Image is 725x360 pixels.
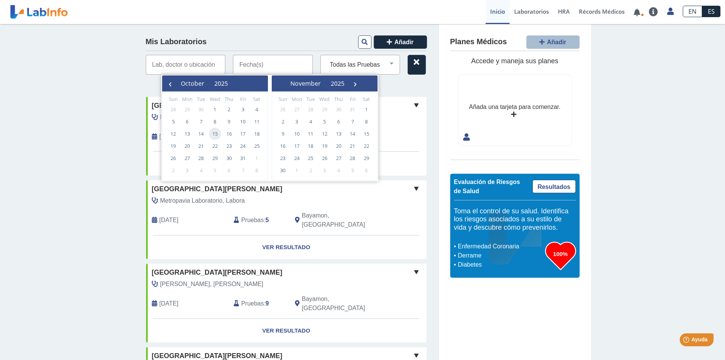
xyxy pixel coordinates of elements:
span: [GEOGRAPHIC_DATA][PERSON_NAME] [152,267,282,278]
span: 21 [195,140,207,152]
span: 22 [360,140,373,152]
span: 24 [237,140,249,152]
span: 6 [181,115,193,128]
span: 8 [209,115,221,128]
span: 20 [333,140,345,152]
button: Añadir [526,35,580,49]
div: : [228,294,289,313]
span: Bayamon, PR [302,211,386,229]
span: 3 [237,103,249,115]
span: 23 [277,152,289,164]
b: 9 [266,300,269,307]
span: 21 [346,140,359,152]
span: 1 [360,103,373,115]
button: Añadir [374,35,427,49]
span: N/A [160,113,170,122]
span: Pruebas [241,216,264,225]
a: EN [683,6,702,17]
div: : [228,211,289,229]
h4: Planes Médicos [450,37,507,46]
iframe: Help widget launcher [657,330,717,352]
span: 29 [360,152,373,164]
span: 30 [195,103,207,115]
a: ES [702,6,720,17]
span: 16 [223,128,235,140]
h5: Toma el control de su salud. Identifica los riesgos asociados a su estilo de vida y descubre cómo... [454,207,576,232]
span: 5 [209,164,221,176]
span: 24 [291,152,303,164]
span: 27 [291,103,303,115]
span: 5 [167,115,179,128]
span: 3 [319,164,331,176]
bs-datepicker-navigation-view: ​ ​ ​ [164,78,244,86]
a: Ver Resultado [146,319,427,343]
span: 4 [251,103,263,115]
span: 10 [237,115,249,128]
span: 6 [333,115,345,128]
h4: Mis Laboratorios [146,37,207,46]
span: 9 [277,128,289,140]
span: 1 [209,103,221,115]
th: weekday [346,96,360,103]
span: Pruebas [241,299,264,308]
span: 30 [277,164,289,176]
button: October [176,78,209,89]
span: 23 [223,140,235,152]
bs-datepicker-navigation-view: ​ ​ ​ [274,78,361,86]
span: 8 [251,164,263,176]
span: 18 [304,140,317,152]
h3: 100% [545,249,576,259]
span: 2023-02-17 [159,216,178,225]
th: weekday [180,96,194,103]
span: 2 [277,115,289,128]
span: 12 [167,128,179,140]
span: 28 [304,103,317,115]
span: 2023-12-09 [159,132,178,141]
span: October [181,79,204,88]
span: 15 [360,128,373,140]
span: 5 [346,164,359,176]
span: 17 [291,140,303,152]
span: 17 [237,128,249,140]
span: 29 [319,103,331,115]
a: Ver Resultado [146,235,427,259]
span: Metropavia Laboratorio, Labora [160,196,245,205]
span: 25 [251,140,263,152]
button: 2025 [326,78,349,89]
th: weekday [250,96,264,103]
span: 2022-10-08 [159,299,178,308]
span: 2 [304,164,317,176]
button: November [285,78,326,89]
span: 3 [181,164,193,176]
span: 11 [304,128,317,140]
li: Diabetes [456,260,545,269]
span: November [290,79,321,88]
span: 28 [195,152,207,164]
span: Evaluación de Riesgos de Salud [454,179,520,194]
span: 31 [346,103,359,115]
span: 6 [360,164,373,176]
th: weekday [208,96,222,103]
button: ‹ [164,78,176,89]
span: 3 [291,115,303,128]
span: Bayamon, PR [302,294,386,313]
th: weekday [236,96,250,103]
button: › [349,78,361,89]
span: 8 [360,115,373,128]
span: [GEOGRAPHIC_DATA][PERSON_NAME] [152,184,282,194]
li: Enfermedad Coronaria [456,242,545,251]
span: Añadir [547,39,566,45]
span: 14 [195,128,207,140]
span: 1 [291,164,303,176]
span: 9 [223,115,235,128]
a: Resultados [532,180,576,193]
th: weekday [318,96,332,103]
th: weekday [222,96,236,103]
span: HRA [558,8,570,15]
span: Añadir [394,39,414,45]
bs-daterangepicker-container: calendar [161,75,378,181]
span: 29 [181,103,193,115]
